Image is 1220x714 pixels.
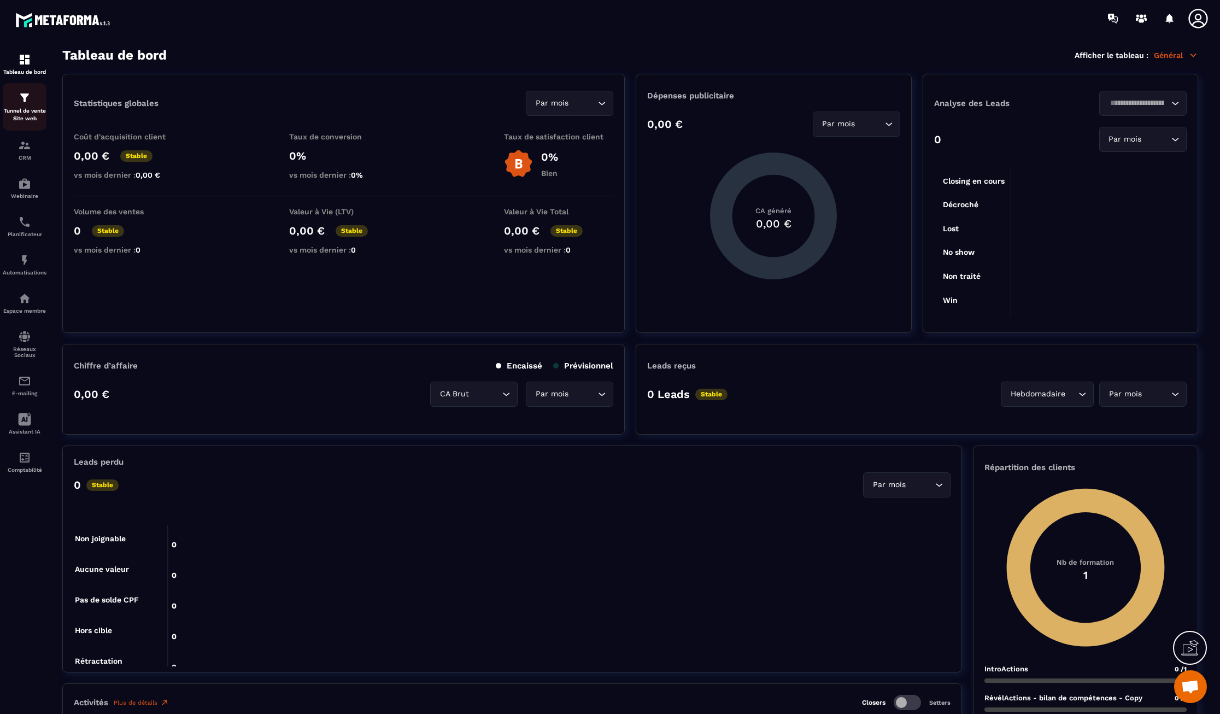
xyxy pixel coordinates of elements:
[1174,670,1207,703] div: Ouvrir le chat
[943,224,959,233] tspan: Lost
[74,132,183,141] p: Coût d'acquisition client
[541,169,558,178] p: Bien
[1099,127,1187,152] div: Search for option
[862,699,885,706] p: Closers
[75,595,139,604] tspan: Pas de solde CPF
[3,245,46,284] a: automationsautomationsAutomatisations
[3,429,46,435] p: Assistant IA
[541,150,558,163] p: 0%
[929,699,951,706] p: Setters
[526,91,613,116] div: Search for option
[74,149,109,162] p: 0,00 €
[74,207,183,216] p: Volume des ventes
[934,133,941,146] p: 0
[289,224,325,237] p: 0,00 €
[289,207,398,216] p: Valeur à Vie (LTV)
[3,346,46,358] p: Réseaux Sociaux
[3,131,46,169] a: formationformationCRM
[504,224,539,237] p: 0,00 €
[437,388,471,400] span: CA Brut
[647,388,690,401] p: 0 Leads
[3,443,46,481] a: accountantaccountantComptabilité
[18,254,31,267] img: automations
[15,10,114,30] img: logo
[75,657,122,665] tspan: Rétractation
[943,296,958,305] tspan: Win
[3,322,46,366] a: social-networksocial-networkRéseaux Sociaux
[3,284,46,322] a: automationsautomationsEspace membre
[18,451,31,464] img: accountant
[160,698,169,707] img: narrow-up-right-o.6b7c60e2.svg
[984,463,1187,472] p: Répartition des clients
[504,207,613,216] p: Valeur à Vie Total
[74,457,124,467] p: Leads perdu
[943,177,1005,186] tspan: Closing en cours
[289,149,398,162] p: 0%
[550,225,583,237] p: Stable
[74,98,159,108] p: Statistiques globales
[62,48,167,63] h3: Tableau de bord
[571,97,595,109] input: Search for option
[3,231,46,237] p: Planificateur
[504,245,613,254] p: vs mois dernier :
[289,245,398,254] p: vs mois dernier :
[136,171,160,179] span: 0,00 €
[695,389,728,400] p: Stable
[943,272,981,280] tspan: Non traité
[430,382,518,407] div: Search for option
[984,665,1028,673] p: IntroActions
[3,467,46,473] p: Comptabilité
[870,479,908,491] span: Par mois
[18,215,31,229] img: scheduler
[647,118,683,131] p: 0,00 €
[3,270,46,276] p: Automatisations
[92,225,124,237] p: Stable
[943,248,975,256] tspan: No show
[1144,133,1169,145] input: Search for option
[74,698,108,707] p: Activités
[1144,388,1169,400] input: Search for option
[3,155,46,161] p: CRM
[120,150,152,162] p: Stable
[504,149,533,178] img: b-badge-o.b3b20ee6.svg
[1075,51,1148,60] p: Afficher le tableau :
[1106,388,1144,400] span: Par mois
[18,91,31,104] img: formation
[908,479,932,491] input: Search for option
[934,98,1060,108] p: Analyse des Leads
[3,308,46,314] p: Espace membre
[571,388,595,400] input: Search for option
[1067,388,1076,400] input: Search for option
[1099,382,1187,407] div: Search for option
[18,330,31,343] img: social-network
[18,292,31,305] img: automations
[1175,665,1187,673] span: 0 /1
[75,535,126,544] tspan: Non joignable
[647,91,900,101] p: Dépenses publicitaire
[1175,694,1187,702] span: 0 /1
[533,388,571,400] span: Par mois
[3,193,46,199] p: Webinaire
[75,565,129,573] tspan: Aucune valeur
[74,171,183,179] p: vs mois dernier :
[533,97,571,109] span: Par mois
[3,207,46,245] a: schedulerschedulerPlanificateur
[1106,133,1144,145] span: Par mois
[74,224,81,237] p: 0
[289,132,398,141] p: Taux de conversion
[3,83,46,131] a: formationformationTunnel de vente Site web
[136,245,140,254] span: 0
[504,132,613,141] p: Taux de satisfaction client
[18,177,31,190] img: automations
[114,698,169,707] a: Plus de détails
[984,694,1142,702] p: RévélActions - bilan de compétences - Copy
[3,45,46,83] a: formationformationTableau de bord
[3,69,46,75] p: Tableau de bord
[820,118,858,130] span: Par mois
[3,405,46,443] a: Assistant IA
[1008,388,1067,400] span: Hebdomadaire
[18,139,31,152] img: formation
[1099,91,1187,116] div: Search for option
[553,361,613,371] p: Prévisionnel
[1001,382,1094,407] div: Search for option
